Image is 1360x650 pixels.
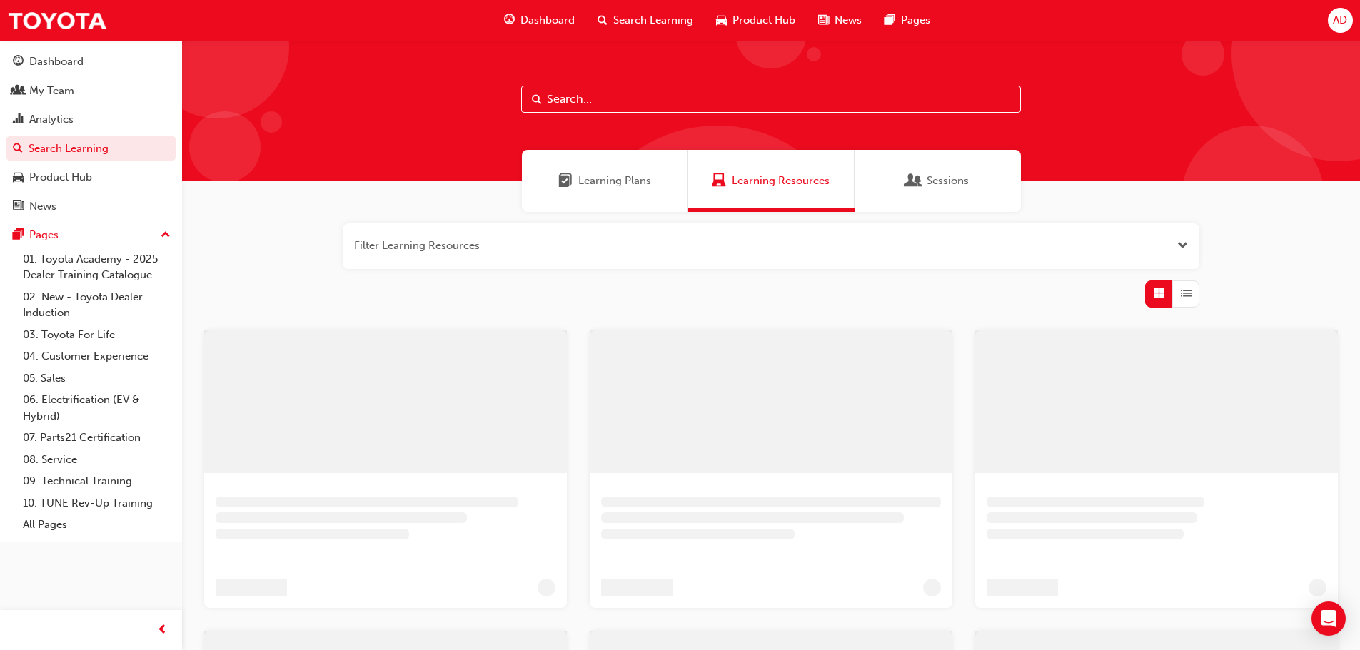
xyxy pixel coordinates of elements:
[17,449,176,471] a: 08. Service
[17,324,176,346] a: 03. Toyota For Life
[17,492,176,514] a: 10. TUNE Rev-Up Training
[29,169,92,186] div: Product Hub
[17,427,176,449] a: 07. Parts21 Certification
[157,621,168,639] span: prev-icon
[807,6,873,35] a: news-iconNews
[6,193,176,220] a: News
[29,227,59,243] div: Pages
[17,286,176,324] a: 02. New - Toyota Dealer Induction
[13,171,24,184] span: car-icon
[716,11,727,29] span: car-icon
[1177,238,1188,254] button: Open the filter
[927,173,969,189] span: Sessions
[532,91,542,108] span: Search
[17,514,176,536] a: All Pages
[13,200,24,213] span: news-icon
[161,226,171,245] span: up-icon
[818,11,829,29] span: news-icon
[835,12,862,29] span: News
[520,12,575,29] span: Dashboard
[17,345,176,367] a: 04. Customer Experience
[688,150,855,212] a: Learning ResourcesLearning Resources
[6,222,176,248] button: Pages
[907,173,921,189] span: Sessions
[13,113,24,126] span: chart-icon
[13,56,24,68] span: guage-icon
[6,136,176,162] a: Search Learning
[29,111,74,128] div: Analytics
[712,173,726,189] span: Learning Resources
[522,150,688,212] a: Learning PlansLearning Plans
[6,46,176,222] button: DashboardMy TeamAnalyticsSearch LearningProduct HubNews
[901,12,930,29] span: Pages
[558,173,573,189] span: Learning Plans
[613,12,693,29] span: Search Learning
[873,6,942,35] a: pages-iconPages
[1311,601,1346,636] div: Open Intercom Messenger
[29,83,74,99] div: My Team
[17,248,176,286] a: 01. Toyota Academy - 2025 Dealer Training Catalogue
[732,173,830,189] span: Learning Resources
[586,6,705,35] a: search-iconSearch Learning
[493,6,586,35] a: guage-iconDashboard
[6,49,176,75] a: Dashboard
[578,173,651,189] span: Learning Plans
[17,367,176,390] a: 05. Sales
[6,106,176,133] a: Analytics
[885,11,895,29] span: pages-icon
[1328,8,1353,33] button: AD
[17,470,176,492] a: 09. Technical Training
[13,143,23,156] span: search-icon
[732,12,795,29] span: Product Hub
[29,54,84,70] div: Dashboard
[598,11,608,29] span: search-icon
[1333,12,1347,29] span: AD
[13,85,24,98] span: people-icon
[855,150,1021,212] a: SessionsSessions
[521,86,1021,113] input: Search...
[1154,285,1164,302] span: Grid
[6,164,176,191] a: Product Hub
[13,229,24,242] span: pages-icon
[17,389,176,427] a: 06. Electrification (EV & Hybrid)
[504,11,515,29] span: guage-icon
[6,78,176,104] a: My Team
[705,6,807,35] a: car-iconProduct Hub
[29,198,56,215] div: News
[1181,285,1192,302] span: List
[7,4,107,36] img: Trak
